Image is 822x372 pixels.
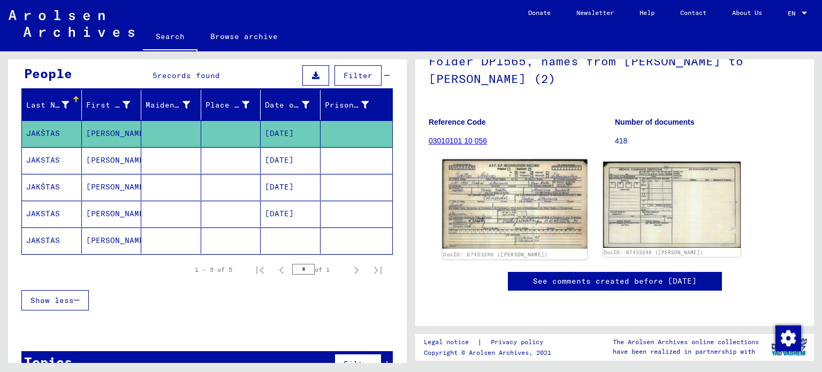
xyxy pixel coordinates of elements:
[429,118,486,126] b: Reference Code
[22,147,82,173] mat-cell: JAKSTAS
[367,259,389,280] button: Last page
[261,120,321,147] mat-cell: [DATE]
[261,174,321,200] mat-cell: [DATE]
[292,264,346,275] div: of 1
[325,96,383,113] div: Prisoner #
[775,325,801,351] img: Change consent
[205,100,250,111] div: Place of Birth
[146,96,203,113] div: Maiden Name
[22,120,82,147] mat-cell: JAKŠTAS
[271,259,292,280] button: Previous page
[429,136,487,145] a: 03010101 10 056
[22,90,82,120] mat-header-cell: Last Name
[775,325,801,351] div: Change consent
[197,24,291,49] a: Browse archive
[265,96,323,113] div: Date of Birth
[769,333,809,360] img: yv_logo.png
[265,100,309,111] div: Date of Birth
[26,96,82,113] div: Last Name
[344,359,372,369] span: Filter
[424,337,556,348] div: |
[615,135,801,147] p: 418
[86,96,144,113] div: First Name
[22,174,82,200] mat-cell: JAKŠTAS
[153,71,157,80] span: 5
[443,251,547,257] a: DocID: 67433246 ([PERSON_NAME])
[205,96,263,113] div: Place of Birth
[325,100,369,111] div: Prisoner #
[141,90,201,120] mat-header-cell: Maiden Name
[195,265,232,275] div: 1 – 5 of 5
[321,90,393,120] mat-header-cell: Prisoner #
[26,100,69,111] div: Last Name
[31,295,74,305] span: Show less
[22,201,82,227] mat-cell: JAKSTAS
[334,65,382,86] button: Filter
[86,100,131,111] div: First Name
[9,10,134,37] img: Arolsen_neg.svg
[613,337,759,347] p: The Arolsen Archives online collections
[82,201,142,227] mat-cell: [PERSON_NAME]
[346,259,367,280] button: Next page
[22,227,82,254] mat-cell: JAKSTAS
[615,118,695,126] b: Number of documents
[146,100,190,111] div: Maiden Name
[424,348,556,358] p: Copyright © Arolsen Archives, 2021
[788,10,800,17] span: EN
[82,174,142,200] mat-cell: [PERSON_NAME]
[249,259,271,280] button: First page
[482,337,556,348] a: Privacy policy
[82,90,142,120] mat-header-cell: First Name
[261,90,321,120] mat-header-cell: Date of Birth
[157,71,220,80] span: records found
[261,147,321,173] mat-cell: [DATE]
[201,90,261,120] mat-header-cell: Place of Birth
[82,120,142,147] mat-cell: [PERSON_NAME]
[603,162,741,248] img: 002.jpg
[344,71,372,80] span: Filter
[82,227,142,254] mat-cell: [PERSON_NAME]
[424,337,477,348] a: Legal notice
[443,160,587,249] img: 001.jpg
[604,249,703,255] a: DocID: 67433246 ([PERSON_NAME])
[24,64,72,83] div: People
[261,201,321,227] mat-cell: [DATE]
[24,352,72,371] div: Topics
[143,24,197,51] a: Search
[533,276,697,287] a: See comments created before [DATE]
[82,147,142,173] mat-cell: [PERSON_NAME]
[613,347,759,356] p: have been realized in partnership with
[429,36,801,101] h1: Folder DP1565, names from [PERSON_NAME] to [PERSON_NAME] (2)
[21,290,89,310] button: Show less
